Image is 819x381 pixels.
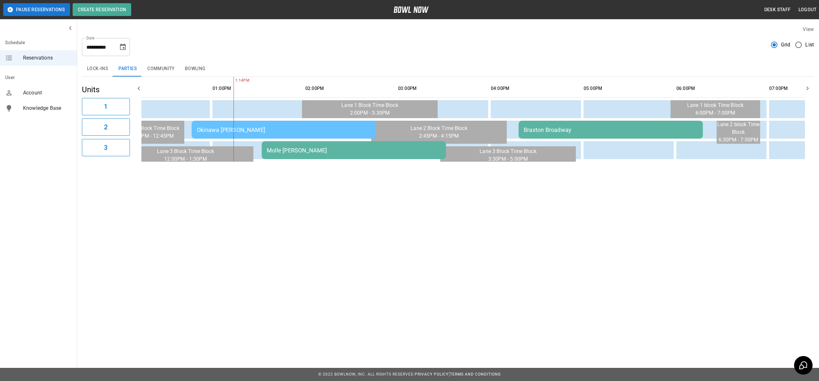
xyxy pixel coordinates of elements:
span: Knowledge Base [23,104,72,112]
th: 12:00PM [120,79,210,98]
button: Logout [796,4,819,16]
button: Desk Staff [762,4,793,16]
span: List [805,41,814,49]
span: Account [23,89,72,97]
div: Okinawa [PERSON_NAME] [197,126,371,133]
h6: 3 [104,142,107,153]
span: Grid [781,41,791,49]
a: Privacy Policy [415,372,449,377]
label: View [803,26,814,32]
button: Create Reservation [73,3,131,16]
span: © 2022 BowlNow, Inc. All Rights Reserved. [318,372,415,377]
h6: 2 [104,122,107,132]
button: Choose date, selected date is Sep 13, 2025 [116,41,129,53]
button: 2 [82,118,130,136]
span: Reservations [23,54,72,62]
button: 1 [82,98,130,115]
a: Terms and Conditions [450,372,501,377]
div: Molle [PERSON_NAME] [267,147,441,154]
button: Bowling [180,61,211,77]
button: Parties [113,61,142,77]
button: Pause Reservations [3,3,70,16]
div: inventory tabs [82,61,814,77]
h6: 1 [104,101,107,112]
div: Braxton Broadway [524,126,698,133]
h5: Units [82,85,130,95]
button: 3 [82,139,130,156]
button: Lock-ins [82,61,113,77]
img: logo [394,6,429,13]
button: Community [142,61,180,77]
span: 1:14PM [234,77,235,84]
